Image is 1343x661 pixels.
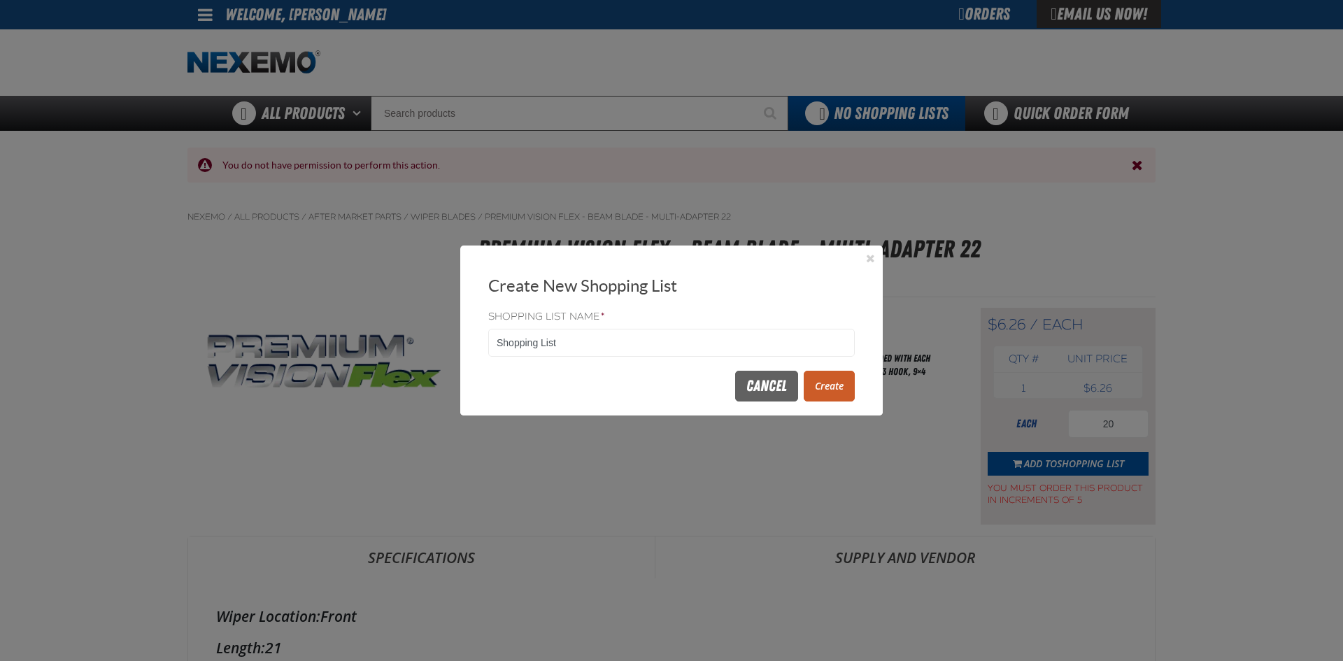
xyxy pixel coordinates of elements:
button: Create [804,371,855,401]
span: Create New Shopping List [488,276,677,295]
button: Close the Dialog [862,250,879,266]
input: Shopping List Name [488,329,855,357]
button: Cancel [735,371,798,401]
label: Shopping List Name [488,311,855,324]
